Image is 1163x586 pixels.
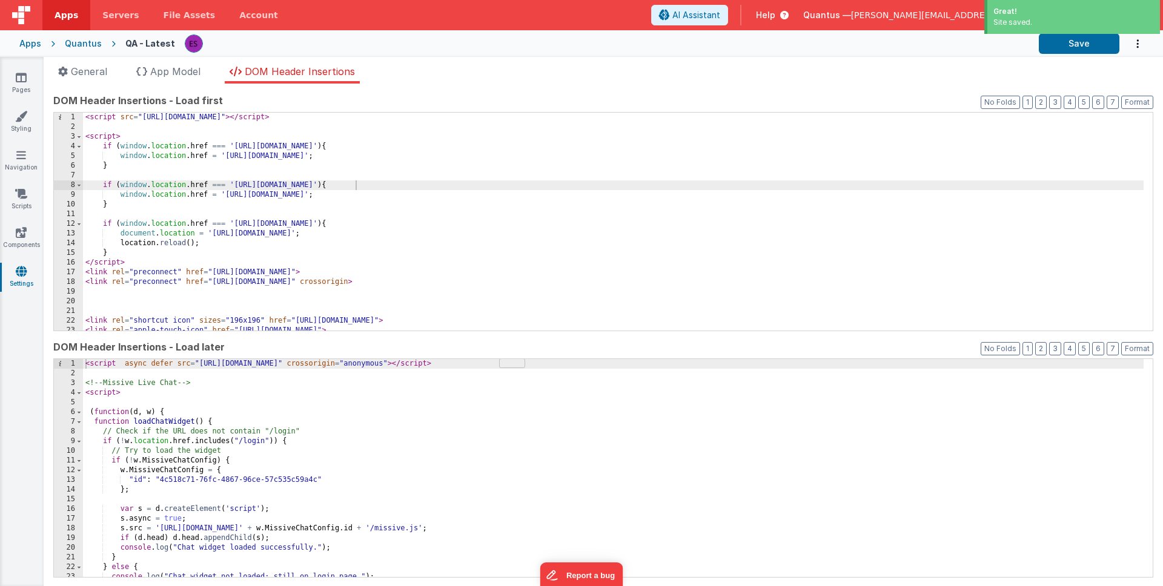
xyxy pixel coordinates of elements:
[54,533,83,543] div: 19
[1022,342,1033,355] button: 1
[54,398,83,407] div: 5
[54,239,83,248] div: 14
[54,369,83,378] div: 2
[54,495,83,504] div: 15
[651,5,728,25] button: AI Assistant
[54,485,83,495] div: 14
[1049,96,1061,109] button: 3
[54,427,83,436] div: 8
[54,258,83,268] div: 16
[54,297,83,306] div: 20
[1121,342,1153,355] button: Format
[1064,96,1076,109] button: 4
[1039,33,1119,54] button: Save
[53,93,223,108] span: DOM Header Insertions - Load first
[1022,96,1033,109] button: 1
[54,562,83,572] div: 22
[54,132,83,142] div: 3
[54,277,83,287] div: 18
[54,268,83,277] div: 17
[54,466,83,475] div: 12
[54,209,83,219] div: 11
[54,456,83,466] div: 11
[54,326,83,335] div: 23
[1092,96,1104,109] button: 6
[1049,342,1061,355] button: 3
[1121,96,1153,109] button: Format
[1119,31,1144,56] button: Options
[803,9,1153,21] button: Quantus — [PERSON_NAME][EMAIL_ADDRESS][PERSON_NAME][DOMAIN_NAME]
[981,96,1020,109] button: No Folds
[150,65,200,77] span: App Model
[125,38,175,50] div: QA - Latest
[1078,96,1090,109] button: 5
[65,38,102,50] div: Quantus
[54,190,83,200] div: 9
[54,417,83,427] div: 7
[54,248,83,258] div: 15
[54,514,83,524] div: 17
[54,359,83,369] div: 1
[55,9,78,21] span: Apps
[672,9,720,21] span: AI Assistant
[1035,96,1047,109] button: 2
[1064,342,1076,355] button: 4
[71,65,107,77] span: General
[803,9,851,21] span: Quantus —
[54,572,83,582] div: 23
[54,200,83,209] div: 10
[54,524,83,533] div: 18
[53,340,225,354] span: DOM Header Insertions - Load later
[54,407,83,417] div: 6
[54,306,83,316] div: 21
[851,9,1140,21] span: [PERSON_NAME][EMAIL_ADDRESS][PERSON_NAME][DOMAIN_NAME]
[54,475,83,485] div: 13
[54,219,83,229] div: 12
[54,388,83,398] div: 4
[54,316,83,326] div: 22
[54,142,83,151] div: 4
[54,446,83,456] div: 10
[1078,342,1090,355] button: 5
[756,9,775,21] span: Help
[1035,342,1047,355] button: 2
[54,553,83,562] div: 21
[1107,342,1119,355] button: 7
[993,6,1154,17] div: Great!
[54,113,83,122] div: 1
[981,342,1020,355] button: No Folds
[54,378,83,388] div: 3
[54,180,83,190] div: 8
[54,161,83,171] div: 6
[54,504,83,514] div: 16
[54,229,83,239] div: 13
[54,436,83,446] div: 9
[54,122,83,132] div: 2
[245,65,355,77] span: DOM Header Insertions
[164,9,216,21] span: File Assets
[993,17,1154,28] div: Site saved.
[1107,96,1119,109] button: 7
[54,543,83,553] div: 20
[54,151,83,161] div: 5
[19,38,41,50] div: Apps
[102,9,139,21] span: Servers
[54,171,83,180] div: 7
[54,287,83,297] div: 19
[185,35,202,52] img: 2445f8d87038429357ee99e9bdfcd63a
[1092,342,1104,355] button: 6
